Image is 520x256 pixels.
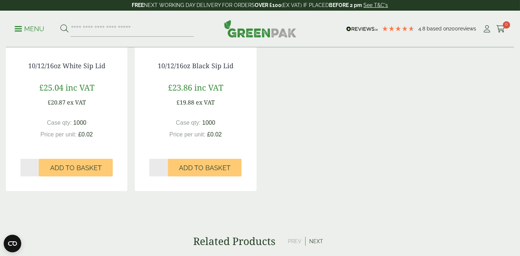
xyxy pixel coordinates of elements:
[66,82,94,93] span: inc VAT
[346,26,378,32] img: REVIEWS.io
[39,82,63,93] bdi: 25.04
[207,131,222,138] bdi: 0.02
[418,26,427,32] span: 4.8
[193,235,276,248] h3: Related Products
[28,61,105,70] a: 10/12/16oz White Sip Lid
[176,98,180,106] span: £
[41,131,77,138] span: Price per unit:
[48,98,51,106] span: £
[503,21,510,29] span: 0
[179,164,231,172] span: Add to Basket
[207,131,210,138] span: £
[4,235,21,252] button: Open CMP widget
[427,26,449,32] span: Based on
[169,131,206,138] span: Price per unit:
[67,98,86,106] span: ex VAT
[39,82,44,93] span: £
[196,98,215,106] span: ex VAT
[496,25,505,33] i: Cart
[458,26,476,32] span: reviews
[168,159,242,176] button: Add to Basket
[202,120,216,126] span: 1000
[194,82,223,93] span: inc VAT
[176,120,201,126] span: Case qty:
[50,164,102,172] span: Add to Basket
[15,25,44,32] a: Menu
[168,82,172,93] span: £
[382,25,415,32] div: 4.79 Stars
[176,98,194,106] bdi: 19.88
[78,131,93,138] bdi: 0.02
[449,26,458,32] span: 200
[284,237,306,246] button: Prev
[496,23,505,34] a: 0
[48,98,66,106] bdi: 20.87
[15,25,44,33] p: Menu
[47,120,72,126] span: Case qty:
[306,237,327,246] button: Next
[132,2,144,8] strong: FREE
[168,82,192,93] bdi: 23.86
[73,120,86,126] span: 1000
[224,20,296,37] img: GreenPak Supplies
[364,2,388,8] a: See T&C's
[255,2,282,8] strong: OVER £100
[39,159,113,176] button: Add to Basket
[329,2,362,8] strong: BEFORE 2 pm
[158,61,233,70] a: 10/12/16oz Black Sip Lid
[78,131,82,138] span: £
[483,25,492,33] i: My Account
